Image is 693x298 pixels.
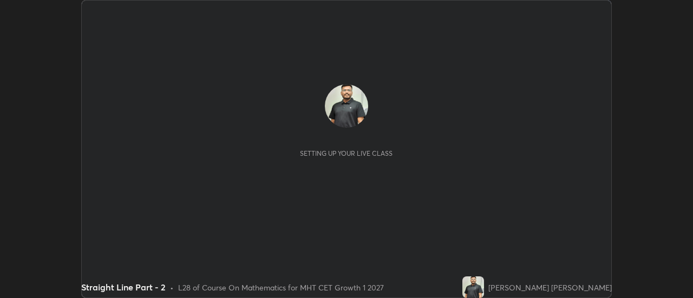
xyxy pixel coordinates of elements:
[325,84,368,128] img: 23e7b648e18f4cfeb08ba2c1e7643307.png
[81,281,166,294] div: Straight Line Part - 2
[488,282,612,293] div: [PERSON_NAME] [PERSON_NAME]
[462,276,484,298] img: 23e7b648e18f4cfeb08ba2c1e7643307.png
[178,282,384,293] div: L28 of Course On Mathematics for MHT CET Growth 1 2027
[300,149,393,157] div: Setting up your live class
[170,282,174,293] div: •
